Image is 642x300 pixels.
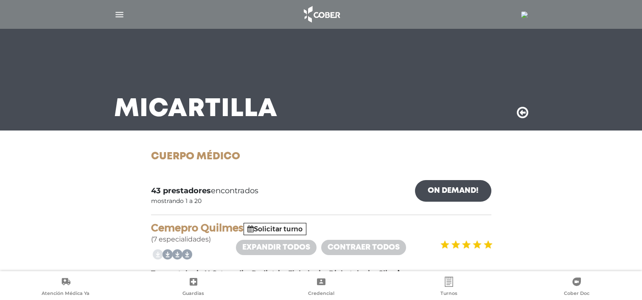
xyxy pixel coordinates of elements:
a: Atención Médica Ya [2,277,129,298]
a: Cober Doc [513,277,640,298]
span: Atención Médica Ya [42,290,90,298]
span: encontrados [151,185,258,197]
span: Guardias [182,290,204,298]
a: Guardias [129,277,257,298]
a: Turnos [385,277,513,298]
a: Contraer todos [321,240,406,255]
h1: Cuerpo Médico [151,151,491,163]
img: 24613 [521,11,528,18]
b: Traumatologia Y Ortopedia, Pediatria, Flebologia, Diabetologia, Cli... [151,269,392,277]
span: Credencial [308,290,334,298]
img: logo_cober_home-white.png [299,4,344,25]
div: (7 especialidades) [151,222,491,244]
img: estrellas_badge.png [439,235,493,254]
a: Expandir todos [236,240,317,255]
h3: Mi Cartilla [114,98,278,120]
div: mostrando 1 a 20 [151,197,202,206]
h4: Cemepro Quilmes [151,222,491,234]
a: Solicitar turno [247,225,303,233]
a: Credencial [257,277,385,298]
img: Cober_menu-lines-white.svg [114,9,125,20]
a: On Demand! [415,180,491,202]
span: Turnos [440,290,457,298]
b: 43 prestadores [151,186,211,195]
span: Cober Doc [564,290,589,298]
